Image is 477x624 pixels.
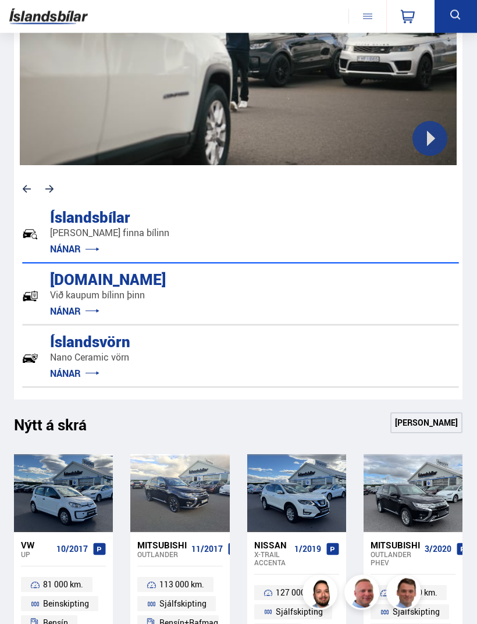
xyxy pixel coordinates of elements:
div: Mitsubishi [371,540,420,551]
span: Sjálfskipting [276,605,323,619]
img: nhp88E3Fdnt1Opn2.png [304,577,339,612]
span: 3/2020 [425,545,451,554]
p: Nano Ceramic vörn [50,351,130,365]
span: 81 000 km. [43,578,83,592]
img: tr5P-W3DuiFaO7aO.svg [22,288,38,305]
h1: Nýtt á skrá [14,416,107,441]
span: Sjálfskipting [159,597,207,611]
div: Mitsubishi [137,540,187,551]
button: Open LiveChat chat widget [9,5,44,40]
a: NÁNAR [50,305,99,318]
span: 11/2017 [191,545,223,554]
a: [PERSON_NAME] [390,413,462,434]
img: FbJEzSuNWCJXmdc-.webp [388,577,423,612]
div: [DOMAIN_NAME] [38,269,124,289]
svg: Previous slide [23,177,31,202]
a: NÁNAR [50,368,99,380]
p: [PERSON_NAME] finna bílinn [50,227,169,240]
div: Up [21,551,52,559]
img: G0Ugv5HjCgRt.svg [9,4,88,29]
span: 113 000 km. [159,578,204,592]
div: Íslandsbílar [38,206,128,227]
span: Beinskipting [43,597,89,611]
a: NÁNAR [50,243,99,256]
div: Outlander PHEV [371,551,420,567]
p: Við kaupum bílinn þinn [50,289,166,302]
div: Nissan [254,540,290,551]
img: siFngHWaQ9KaOqBr.png [346,577,381,612]
span: 10/2017 [56,545,88,554]
div: Outlander [137,551,187,559]
div: Íslandsvörn [38,331,89,351]
span: 1/2019 [294,545,321,554]
div: X-Trail ACCENTA [254,551,290,567]
span: 127 000 km. [276,586,321,600]
img: JRvxyua_JYH6wB4c.svg [22,227,38,243]
div: VW [21,540,52,551]
span: Sjálfskipting [393,605,440,619]
img: -Svtn6bYgwAsiwNX.svg [22,351,38,367]
svg: Next slide [45,177,54,202]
